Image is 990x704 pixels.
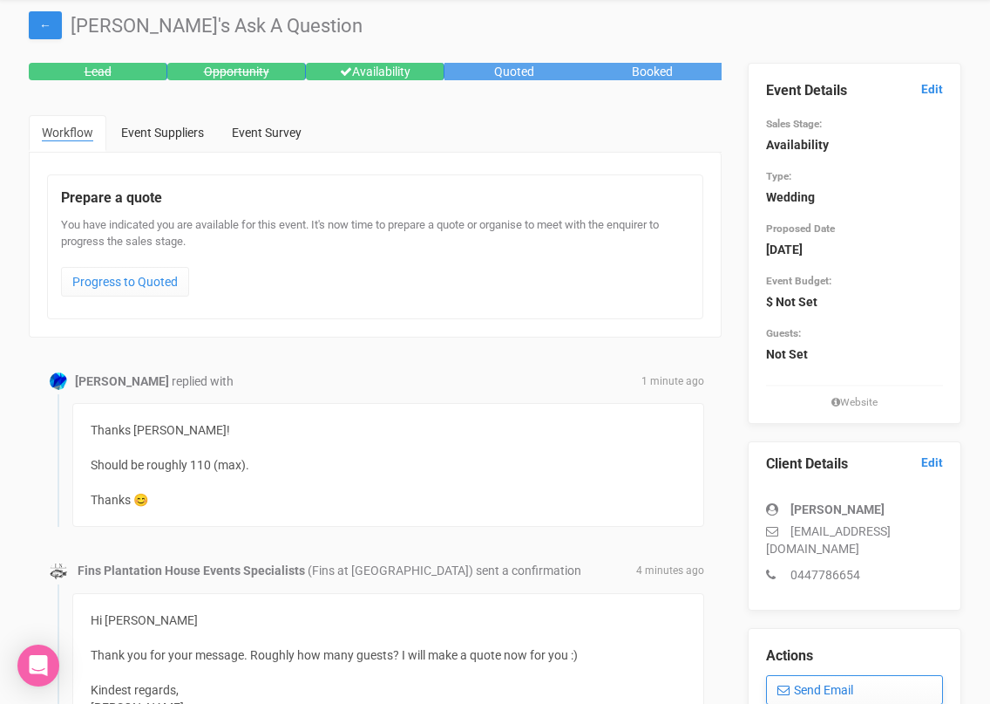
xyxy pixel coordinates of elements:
[766,327,801,339] small: Guests:
[636,564,704,578] span: 4 minutes ago
[219,115,315,150] a: Event Survey
[766,170,791,182] small: Type:
[444,63,583,80] div: Quoted
[766,275,831,287] small: Event Budget:
[766,138,829,152] strong: Availability
[308,564,581,578] span: (Fins at [GEOGRAPHIC_DATA]) sent a confirmation
[75,374,169,388] strong: [PERSON_NAME]
[766,118,822,130] small: Sales Stage:
[766,566,943,584] p: 0447786654
[61,217,689,305] div: You have indicated you are available for this event. It's now time to prepare a quote or organise...
[766,455,943,475] legend: Client Details
[766,646,943,666] legend: Actions
[766,295,817,309] strong: $ Not Set
[29,11,62,39] a: ←
[29,63,167,80] div: Lead
[766,395,943,410] small: Website
[167,63,306,80] div: Opportunity
[29,115,106,152] a: Workflow
[766,81,943,101] legend: Event Details
[78,564,305,578] strong: Fins Plantation House Events Specialists
[17,645,59,687] div: Open Intercom Messenger
[61,267,189,297] a: Progress to Quoted
[583,63,722,80] div: Booked
[766,222,835,235] small: Proposed Date
[790,502,885,516] strong: [PERSON_NAME]
[921,455,943,471] a: Edit
[766,347,808,361] strong: Not Set
[72,403,704,527] div: Thanks [PERSON_NAME]! Should be roughly 110 (max). Thanks 😊
[766,523,943,557] p: [EMAIL_ADDRESS][DOMAIN_NAME]
[306,63,444,80] div: Availability
[921,81,943,98] a: Edit
[61,188,689,208] legend: Prepare a quote
[108,115,217,150] a: Event Suppliers
[50,373,67,390] img: Profile Image
[29,16,961,37] h1: [PERSON_NAME]'s Ask A Question
[766,190,815,204] strong: Wedding
[50,563,67,580] img: data
[172,374,234,388] span: replied with
[766,243,803,256] strong: [DATE]
[641,374,704,389] span: 1 minute ago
